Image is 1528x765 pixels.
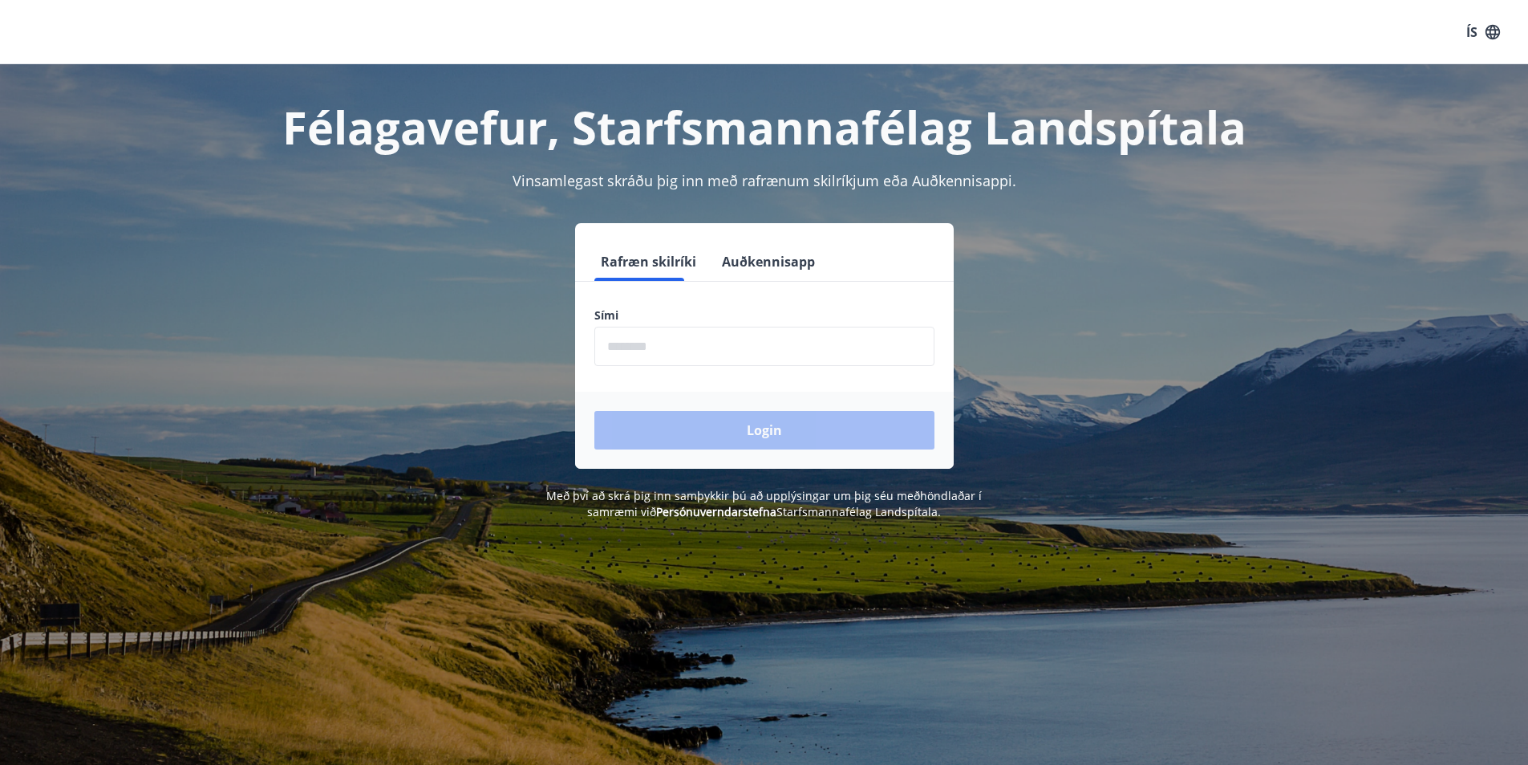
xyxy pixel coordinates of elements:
span: Vinsamlegast skráðu þig inn með rafrænum skilríkjum eða Auðkennisappi. [513,171,1016,190]
button: Rafræn skilríki [594,242,703,281]
button: Auðkennisapp [715,242,821,281]
h1: Félagavefur, Starfsmannafélag Landspítala [206,96,1323,157]
button: ÍS [1457,18,1509,47]
span: Með því að skrá þig inn samþykkir þú að upplýsingar um þig séu meðhöndlaðar í samræmi við Starfsm... [546,488,982,519]
a: Persónuverndarstefna [656,504,776,519]
label: Sími [594,307,934,323]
